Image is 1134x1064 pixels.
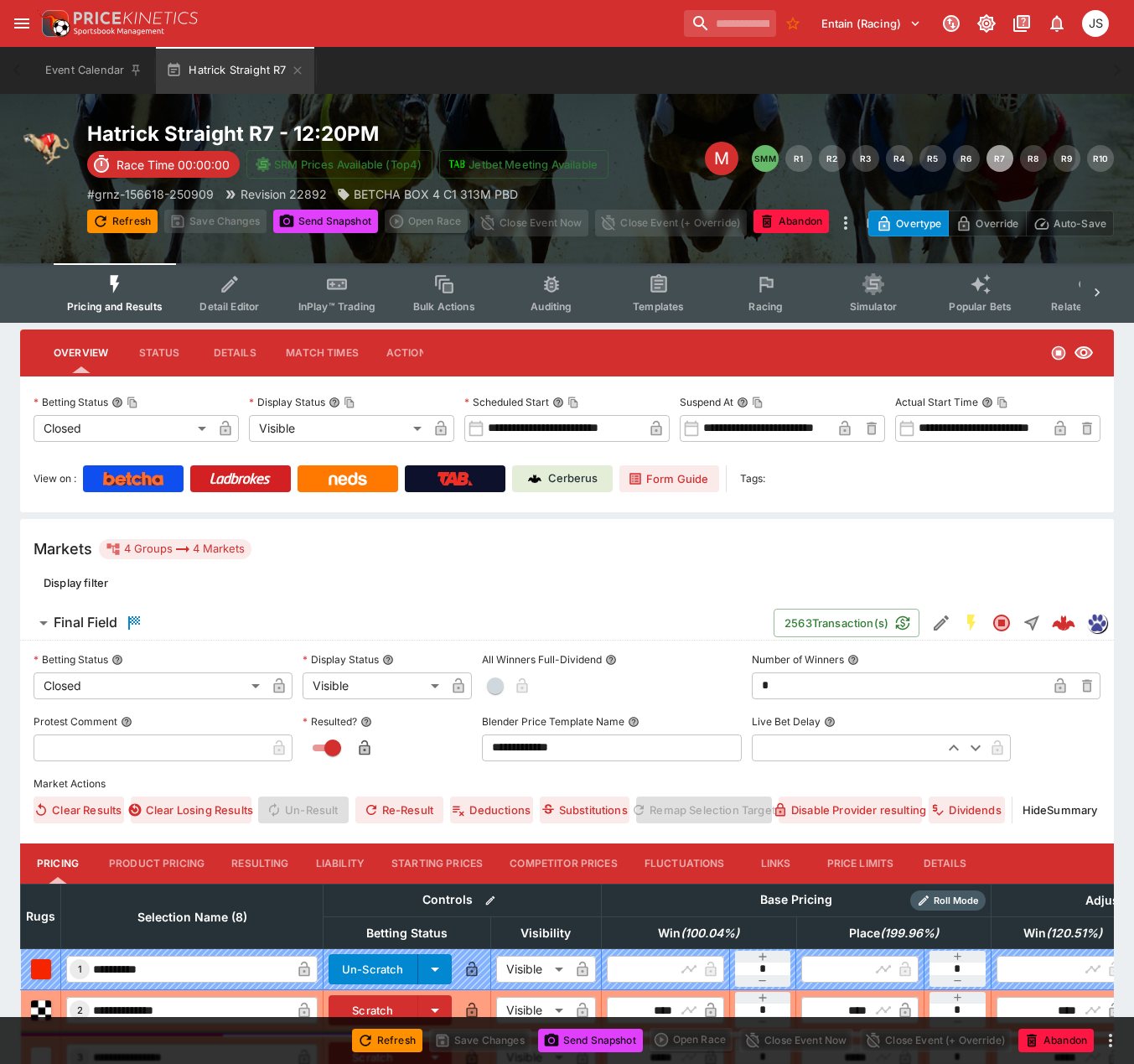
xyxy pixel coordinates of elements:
[87,121,686,147] h2: Copy To Clipboard
[272,333,372,373] button: Match Times
[752,652,844,667] p: Number of Winners
[819,145,846,172] button: R2
[34,672,266,699] div: Closed
[298,300,375,313] span: InPlay™ Trading
[753,890,839,911] div: Base Pricing
[197,333,272,373] button: Details
[684,10,776,37] input: search
[1026,210,1114,236] button: Auto-Save
[303,714,357,729] p: Resulted?
[329,995,418,1025] button: Scratch
[1042,8,1072,39] button: Notifications
[910,890,986,911] div: Show/hide Price Roll mode configuration.
[680,395,733,409] p: Suspend At
[850,300,897,313] span: Simulator
[1020,145,1047,172] button: R8
[997,397,1008,408] button: Copy To Clipboard
[926,608,956,638] button: Edit Detail
[354,185,518,203] p: BETCHA BOX 4 C1 313M PBD
[986,608,1017,638] button: Closed
[1051,300,1124,313] span: Related Events
[605,654,617,666] button: All Winners Full-Dividend
[156,47,314,94] button: Hatrick Straight R7
[7,8,37,39] button: open drawer
[117,156,230,174] p: Race Time 00:00:00
[1077,5,1114,42] button: John Seaton
[67,300,163,313] span: Pricing and Results
[131,797,251,823] button: Clear Losing Results
[907,843,982,884] button: Details
[1018,1030,1094,1047] span: Mark an event as closed and abandoned.
[450,797,533,823] button: Deductions
[779,797,922,823] button: Disable Provider resulting
[360,716,372,728] button: Resulted?
[372,333,448,373] button: Actions
[20,843,96,884] button: Pricing
[748,300,783,313] span: Racing
[1100,1030,1121,1051] button: more
[531,300,572,313] span: Auditing
[811,10,931,37] button: Select Tenant
[1046,923,1102,943] em: ( 120.51 %)
[482,714,624,729] p: Blender Price Template Name
[249,395,325,409] p: Display Status
[40,333,122,373] button: Overview
[868,210,1114,236] div: Start From
[540,797,629,823] button: Substitutions
[1047,606,1080,640] a: f8255d2b-bd82-41d5-b837-f3f2bdf0b13a
[246,150,432,179] button: SRM Prices Available (Top4)
[496,956,569,983] div: Visible
[824,716,836,728] button: Live Bet Delay
[103,472,163,485] img: Betcha
[738,843,814,884] button: Links
[752,397,764,408] button: Copy To Clipboard
[927,894,986,908] span: Roll Mode
[344,397,355,408] button: Copy To Clipboard
[34,797,124,823] button: Clear Results
[986,145,1013,172] button: R7
[502,923,589,943] span: Visibility
[512,465,613,492] a: Cerberus
[631,843,738,884] button: Fluctuations
[1087,145,1114,172] button: R10
[337,185,518,203] div: BETCHA BOX 4 C1 313M PBD
[496,997,569,1024] div: Visible
[538,1029,643,1052] button: Send Snapshot
[956,608,986,638] button: SGM Enabled
[895,395,978,409] p: Actual Start Time
[106,539,245,559] div: 4 Groups 4 Markets
[981,397,993,408] button: Actual Start TimeCopy To Clipboard
[20,121,74,174] img: greyhound_racing.png
[528,472,541,485] img: Cerberus
[348,923,466,943] span: Betting Status
[681,923,739,943] em: ( 100.04 %)
[111,397,123,408] button: Betting StatusCopy To Clipboard
[705,142,738,175] div: Edit Meeting
[971,8,1002,39] button: Toggle light/dark mode
[1052,611,1075,635] div: f8255d2b-bd82-41d5-b837-f3f2bdf0b13a
[303,843,378,884] button: Liability
[639,923,758,943] span: Win(100.04%)
[1054,145,1080,172] button: R9
[1052,611,1075,635] img: logo-cerberus--red.svg
[111,654,123,666] button: Betting Status
[948,210,1026,236] button: Override
[413,300,475,313] span: Bulk Actions
[34,714,117,729] p: Protest Comment
[34,569,118,596] button: Display filter
[896,215,941,232] p: Overtype
[753,210,829,233] button: Abandon
[378,843,496,884] button: Starting Prices
[303,672,445,699] div: Visible
[303,652,379,667] p: Display Status
[785,145,812,172] button: R1
[1050,345,1067,361] svg: Closed
[87,185,214,203] p: Copy To Clipboard
[633,300,684,313] span: Templates
[753,212,829,229] span: Mark an event as closed and abandoned.
[880,923,939,943] em: ( 199.96 %)
[482,652,602,667] p: All Winners Full-Dividend
[740,465,765,492] label: Tags:
[936,8,966,39] button: Connected to PK
[479,890,501,911] button: Bulk edit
